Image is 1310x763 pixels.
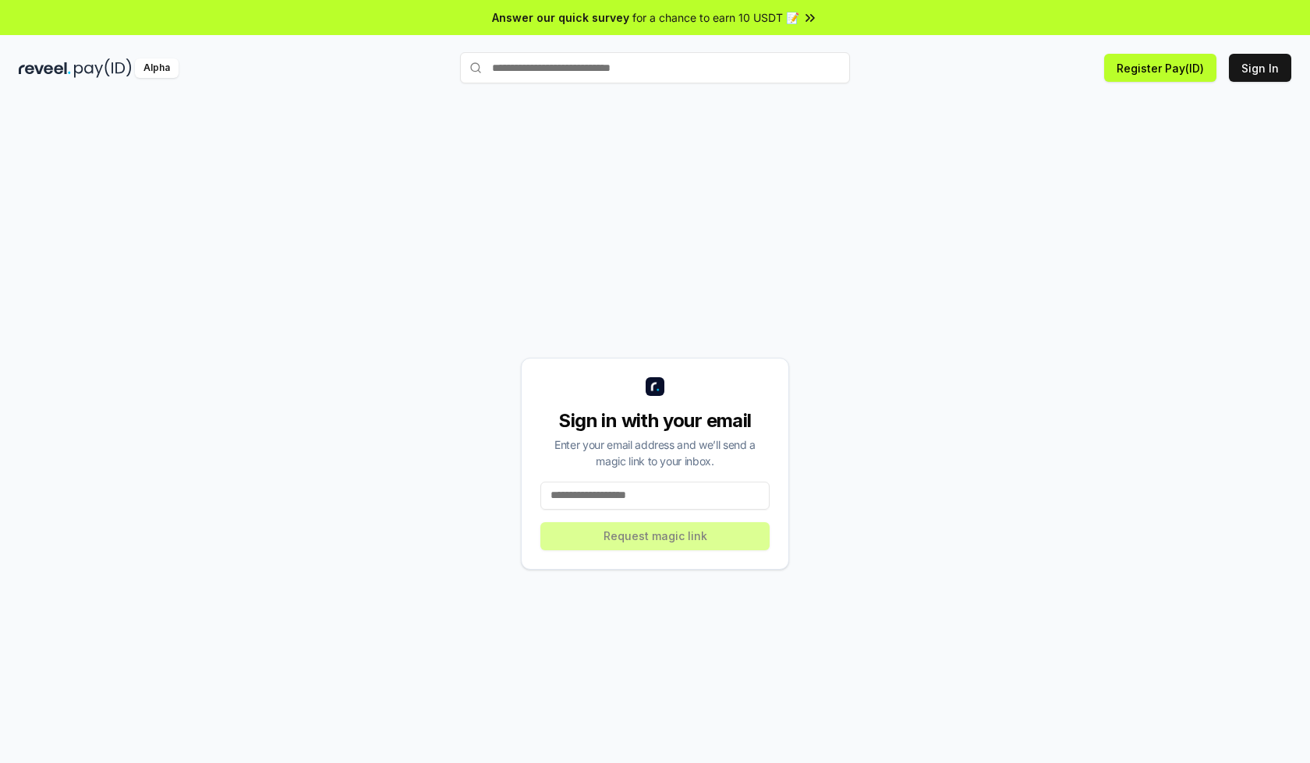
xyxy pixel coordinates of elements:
button: Sign In [1229,54,1291,82]
div: Alpha [135,58,179,78]
button: Register Pay(ID) [1104,54,1216,82]
div: Enter your email address and we’ll send a magic link to your inbox. [540,436,770,469]
div: Sign in with your email [540,408,770,433]
img: reveel_dark [19,58,71,78]
span: Answer our quick survey [492,9,629,26]
img: pay_id [74,58,132,78]
img: logo_small [646,377,664,396]
span: for a chance to earn 10 USDT 📝 [632,9,799,26]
